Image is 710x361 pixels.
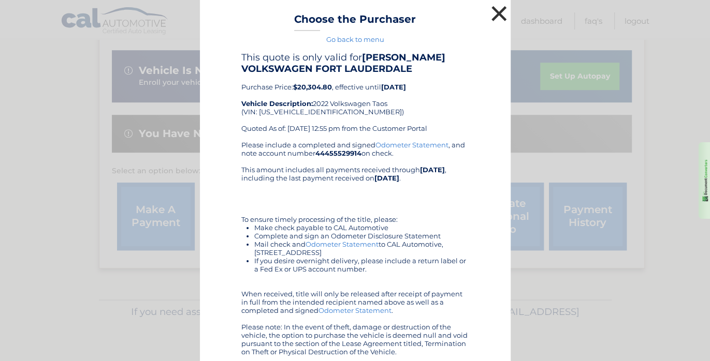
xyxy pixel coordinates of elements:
b: [DATE] [420,166,445,174]
a: Go back to menu [326,35,384,43]
li: Complete and sign an Odometer Disclosure Statement [254,232,469,240]
a: Odometer Statement [306,240,379,248]
li: Mail check and to CAL Automotive, [STREET_ADDRESS] [254,240,469,257]
a: Odometer Statement [318,306,392,314]
h3: Choose the Purchaser [294,13,416,31]
li: If you desire overnight delivery, please include a return label or a Fed Ex or UPS account number. [254,257,469,273]
li: Make check payable to CAL Automotive [254,223,469,232]
b: $20,304.80 [293,83,332,91]
b: [DATE] [374,174,399,182]
b: 44455529914 [315,149,361,157]
h4: This quote is only valid for [241,52,469,74]
div: Please include a completed and signed , and note account number on check. This amount includes al... [241,141,469,356]
b: [PERSON_NAME] VOLKSWAGEN FORT LAUDERDALE [241,52,445,74]
img: 1EdhxLVo1YiRZ3Z8BN9RqzlQoUKFChUqVNCHvwChSTTdtRxrrAAAAABJRU5ErkJggg== [701,158,709,203]
b: [DATE] [381,83,406,91]
strong: Vehicle Description: [241,99,313,108]
div: Purchase Price: , effective until 2022 Volkswagen Taos (VIN: [US_VEHICLE_IDENTIFICATION_NUMBER]) ... [241,52,469,141]
a: Odometer Statement [375,141,448,149]
button: × [489,3,510,24]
